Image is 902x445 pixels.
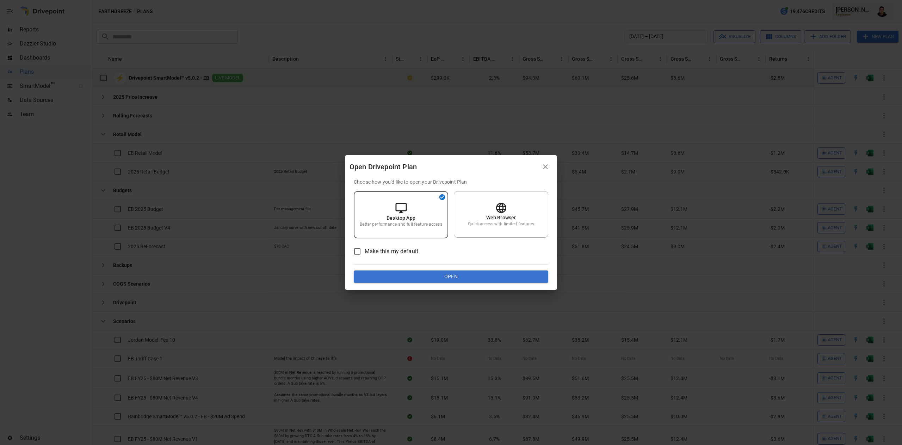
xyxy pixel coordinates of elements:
div: Open Drivepoint Plan [350,161,538,172]
p: Desktop App [387,214,415,221]
span: Make this my default [365,247,418,256]
button: Open [354,270,548,283]
p: Choose how you'd like to open your Drivepoint Plan [354,178,548,185]
p: Quick access with limited features [468,221,534,227]
p: Web Browser [486,214,516,221]
p: Better performance and full feature access [360,221,442,227]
